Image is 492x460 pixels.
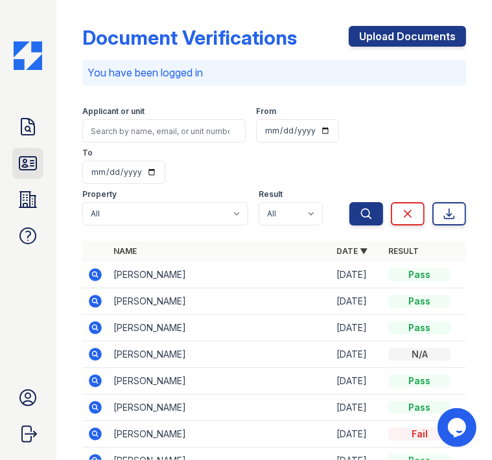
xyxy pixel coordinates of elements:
td: [PERSON_NAME] [108,341,332,368]
div: Pass [388,295,451,308]
div: Document Verifications [82,26,297,49]
div: Pass [388,268,451,281]
td: [DATE] [331,288,383,315]
label: To [82,148,93,158]
p: You have been logged in [88,65,462,80]
img: CE_Icon_Blue-c292c112584629df590d857e76928e9f676e5b41ef8f769ba2f05ee15b207248.png [14,41,42,70]
a: Name [113,246,137,256]
td: [PERSON_NAME] [108,315,332,341]
a: Date ▼ [336,246,368,256]
a: Result [388,246,419,256]
td: [DATE] [331,315,383,341]
td: [DATE] [331,341,383,368]
label: Applicant or unit [82,106,145,117]
div: Fail [388,428,451,441]
div: Pass [388,401,451,414]
div: Pass [388,374,451,387]
div: N/A [388,348,451,361]
td: [DATE] [331,262,383,288]
label: Result [259,189,283,200]
td: [DATE] [331,395,383,421]
label: From [256,106,276,117]
div: Pass [388,321,451,334]
td: [PERSON_NAME] [108,421,332,448]
iframe: chat widget [438,408,479,447]
td: [PERSON_NAME] [108,368,332,395]
td: [PERSON_NAME] [108,395,332,421]
td: [DATE] [331,368,383,395]
label: Property [82,189,117,200]
td: [PERSON_NAME] [108,262,332,288]
input: Search by name, email, or unit number [82,119,246,143]
td: [DATE] [331,421,383,448]
a: Upload Documents [349,26,466,47]
td: [PERSON_NAME] [108,288,332,315]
